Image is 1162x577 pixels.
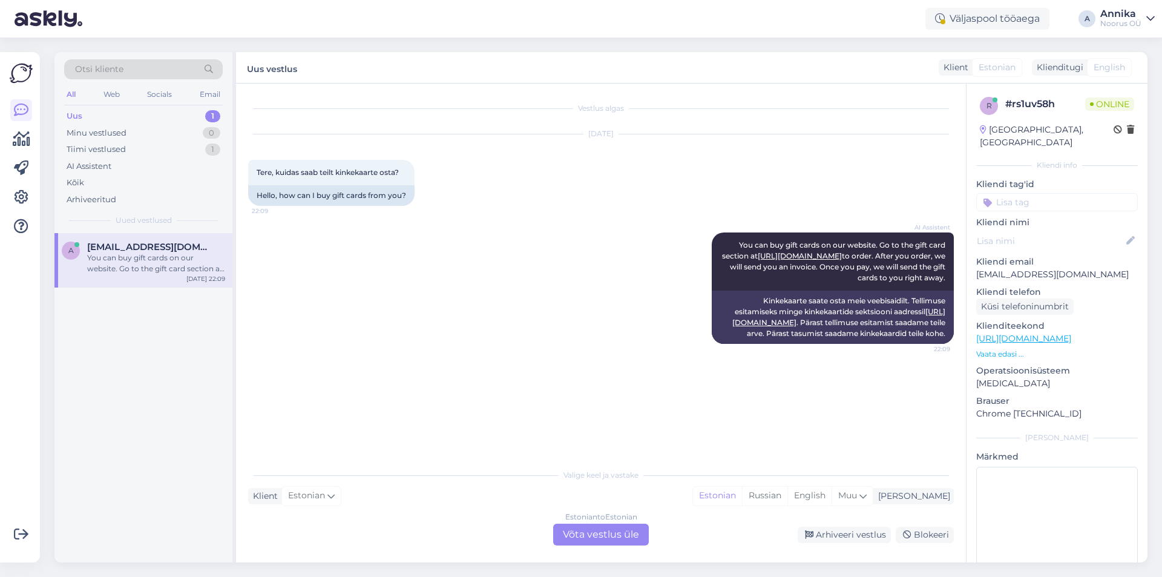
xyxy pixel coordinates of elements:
[565,512,637,523] div: Estonian to Estonian
[101,87,122,102] div: Web
[905,223,950,232] span: AI Assistent
[976,178,1138,191] p: Kliendi tag'id
[67,127,126,139] div: Minu vestlused
[247,59,297,76] label: Uus vestlus
[976,216,1138,229] p: Kliendi nimi
[1032,61,1083,74] div: Klienditugi
[1100,9,1155,28] a: AnnikaNoorus OÜ
[742,487,787,505] div: Russian
[979,61,1016,74] span: Estonian
[976,349,1138,360] p: Vaata edasi ...
[67,194,116,206] div: Arhiveeritud
[1100,9,1141,19] div: Annika
[896,527,954,543] div: Blokeeri
[10,62,33,85] img: Askly Logo
[1085,97,1134,111] span: Online
[116,215,172,226] span: Uued vestlused
[976,364,1138,377] p: Operatsioonisüsteem
[67,177,84,189] div: Kõik
[976,286,1138,298] p: Kliendi telefon
[248,470,954,481] div: Valige keel ja vastake
[553,524,649,546] div: Võta vestlus üle
[758,251,842,260] a: [URL][DOMAIN_NAME]
[976,298,1074,315] div: Küsi telefoninumbrit
[67,160,111,173] div: AI Assistent
[976,320,1138,332] p: Klienditeekond
[976,268,1138,281] p: [EMAIL_ADDRESS][DOMAIN_NAME]
[976,407,1138,420] p: Chrome [TECHNICAL_ID]
[248,490,278,503] div: Klient
[976,450,1138,463] p: Märkmed
[986,101,992,110] span: r
[980,124,1114,149] div: [GEOGRAPHIC_DATA], [GEOGRAPHIC_DATA]
[1094,61,1125,74] span: English
[712,291,954,344] div: Kinkekaarte saate osta meie veebisaidilt. Tellimuse esitamiseks minge kinkekaartide sektsiooni aa...
[873,490,950,503] div: [PERSON_NAME]
[1100,19,1141,28] div: Noorus OÜ
[976,333,1071,344] a: [URL][DOMAIN_NAME]
[838,490,857,501] span: Muu
[248,103,954,114] div: Vestlus algas
[203,127,220,139] div: 0
[976,395,1138,407] p: Brauser
[976,377,1138,390] p: [MEDICAL_DATA]
[205,143,220,156] div: 1
[64,87,78,102] div: All
[252,206,297,216] span: 22:09
[197,87,223,102] div: Email
[976,256,1138,268] p: Kliendi email
[693,487,742,505] div: Estonian
[248,128,954,139] div: [DATE]
[248,185,415,206] div: Hello, how can I buy gift cards from you?
[87,252,225,274] div: You can buy gift cards on our website. Go to the gift card section at [URL][DOMAIN_NAME] to order...
[87,242,213,252] span: Arop.helle@gmail.com
[722,240,947,282] span: You can buy gift cards on our website. Go to the gift card section at to order. After you order, ...
[976,432,1138,443] div: [PERSON_NAME]
[1078,10,1095,27] div: A
[977,234,1124,248] input: Lisa nimi
[976,193,1138,211] input: Lisa tag
[939,61,968,74] div: Klient
[205,110,220,122] div: 1
[976,160,1138,171] div: Kliendi info
[925,8,1049,30] div: Väljaspool tööaega
[798,527,891,543] div: Arhiveeri vestlus
[67,110,82,122] div: Uus
[905,345,950,354] span: 22:09
[68,246,74,255] span: A
[145,87,174,102] div: Socials
[186,274,225,283] div: [DATE] 22:09
[67,143,126,156] div: Tiimi vestlused
[75,63,123,76] span: Otsi kliente
[257,168,399,177] span: Tere, kuidas saab teilt kinkekaarte osta?
[1005,97,1085,111] div: # rs1uv58h
[288,489,325,503] span: Estonian
[787,487,832,505] div: English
